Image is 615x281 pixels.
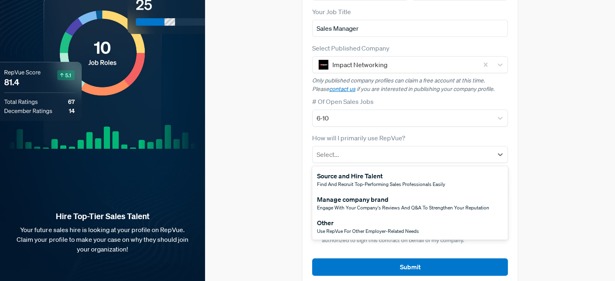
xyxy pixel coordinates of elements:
strong: Hire Top-Tier Sales Talent [13,211,192,222]
label: Select Published Company [312,43,389,53]
span: Find and recruit top-performing sales professionals easily [317,181,445,188]
a: contact us [329,85,355,93]
label: # Of Open Sales Jobs [312,97,374,106]
input: Title [312,20,508,37]
label: How will I primarily use RepVue? [312,133,405,143]
div: Other [317,218,419,228]
img: Impact Networking [319,60,328,70]
span: Engage with your company's reviews and Q&A to strengthen your reputation [317,204,489,211]
p: Only published company profiles can claim a free account at this time. Please if you are interest... [312,76,508,93]
div: Manage company brand [317,194,489,204]
label: Your Job Title [312,7,351,17]
div: Source and Hire Talent [317,171,445,181]
p: Your future sales hire is looking at your profile on RepVue. Claim your profile to make your case... [13,225,192,254]
span: Use RepVue for other employer-related needs [317,228,419,235]
button: Submit [312,258,508,276]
